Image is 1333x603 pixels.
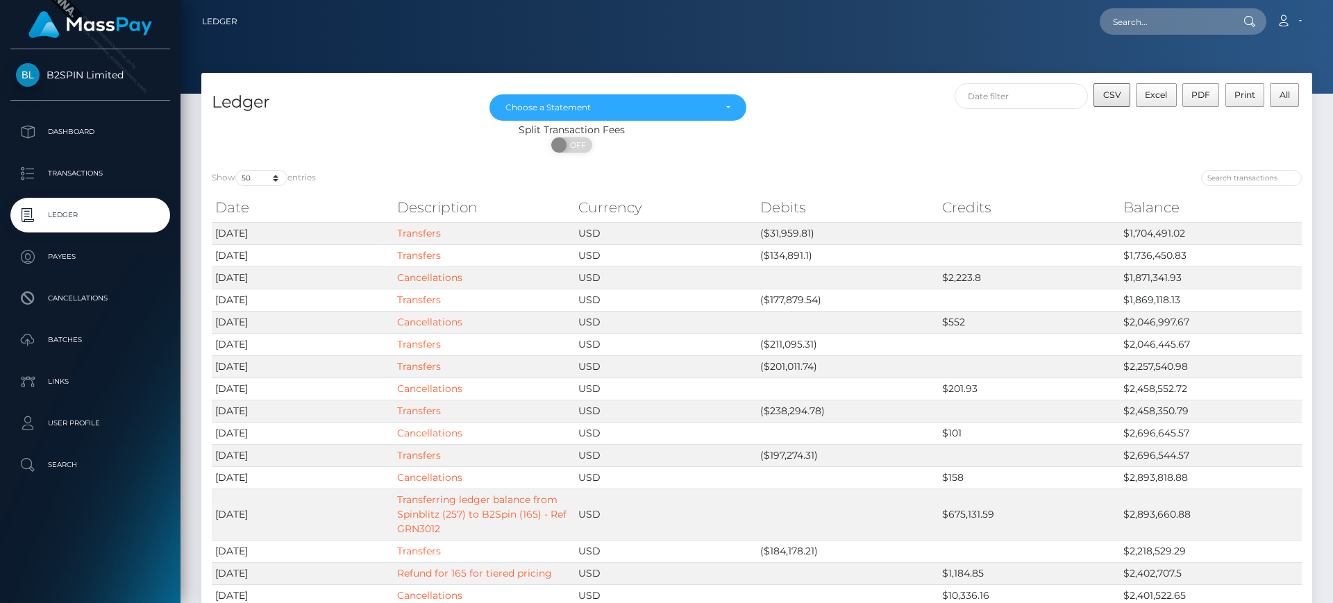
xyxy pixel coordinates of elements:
td: $101 [939,422,1121,444]
td: $2,046,997.67 [1120,311,1302,333]
th: Debits [757,194,939,221]
p: Batches [16,330,165,350]
td: $1,869,118.13 [1120,289,1302,311]
a: Cancellations [397,382,462,395]
td: $1,184.85 [939,562,1121,584]
p: Cancellations [16,288,165,309]
a: Ledger [202,7,237,36]
td: $552 [939,311,1121,333]
td: USD [575,444,757,466]
a: Cancellations [10,281,170,316]
td: USD [575,244,757,266]
td: [DATE] [212,355,394,377]
span: Print [1234,90,1255,100]
a: Ledger [10,198,170,232]
a: Transfers [397,338,441,350]
p: Search [16,455,165,475]
td: ($238,294.78) [757,400,939,422]
td: [DATE] [212,377,394,400]
span: OFF [559,137,594,153]
input: Search... [1100,8,1230,35]
td: USD [575,333,757,355]
td: USD [575,266,757,289]
td: $2,893,660.88 [1120,489,1302,540]
a: Transfers [397,227,441,239]
td: [DATE] [212,562,394,584]
a: Transfers [397,545,441,557]
a: Transfers [397,294,441,306]
th: Currency [575,194,757,221]
th: Date [212,194,394,221]
a: Transfers [397,360,441,373]
td: [DATE] [212,540,394,562]
td: [DATE] [212,266,394,289]
a: Transfers [397,405,441,417]
input: Date filter [955,83,1089,109]
a: User Profile [10,406,170,441]
a: Search [10,448,170,482]
button: CSV [1093,83,1130,107]
td: ($177,879.54) [757,289,939,311]
td: ($134,891.1) [757,244,939,266]
a: Cancellations [397,471,462,484]
td: $2,223.8 [939,266,1121,289]
td: $2,402,707.5 [1120,562,1302,584]
p: Links [16,371,165,392]
p: Transactions [16,163,165,184]
button: Choose a Statement [489,94,746,121]
p: Ledger [16,205,165,226]
th: Credits [939,194,1121,221]
span: B2SPIN Limited [10,69,170,81]
button: PDF [1182,83,1220,107]
a: Cancellations [397,271,462,284]
td: $2,046,445.67 [1120,333,1302,355]
span: Excel [1145,90,1167,100]
td: ($31,959.81) [757,222,939,244]
button: Excel [1136,83,1177,107]
td: ($197,274.31) [757,444,939,466]
td: USD [575,466,757,489]
a: Transferring ledger balance from Spinblitz (257) to B2Spin (165) - Ref GRN3012 [397,493,567,535]
p: Payees [16,246,165,267]
img: B2SPIN Limited [16,63,40,87]
td: USD [575,400,757,422]
select: Showentries [235,170,287,186]
td: $2,257,540.98 [1120,355,1302,377]
td: $1,871,341.93 [1120,266,1302,289]
a: Transfers [397,449,441,461]
a: Cancellations [397,316,462,328]
h4: Ledger [212,90,469,114]
td: $2,696,645.57 [1120,422,1302,444]
td: [DATE] [212,222,394,244]
td: USD [575,422,757,444]
td: USD [575,222,757,244]
img: MassPay Logo [28,11,152,38]
td: $158 [939,466,1121,489]
td: ($201,011.74) [757,355,939,377]
td: [DATE] [212,244,394,266]
label: Show entries [212,170,316,186]
p: User Profile [16,413,165,434]
td: [DATE] [212,444,394,466]
td: USD [575,489,757,540]
td: $201.93 [939,377,1121,400]
td: $1,736,450.83 [1120,244,1302,266]
a: Transfers [397,249,441,262]
a: Dashboard [10,114,170,149]
td: ($184,178.21) [757,540,939,562]
span: All [1280,90,1290,100]
td: [DATE] [212,333,394,355]
td: $2,458,552.72 [1120,377,1302,400]
input: Search transactions [1201,170,1302,186]
button: Print [1225,83,1265,107]
td: [DATE] [212,466,394,489]
td: [DATE] [212,422,394,444]
td: $675,131.59 [939,489,1121,540]
button: All [1270,83,1299,107]
td: USD [575,289,757,311]
td: [DATE] [212,400,394,422]
a: Cancellations [397,427,462,439]
th: Balance [1120,194,1302,221]
td: USD [575,540,757,562]
span: PDF [1191,90,1210,100]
